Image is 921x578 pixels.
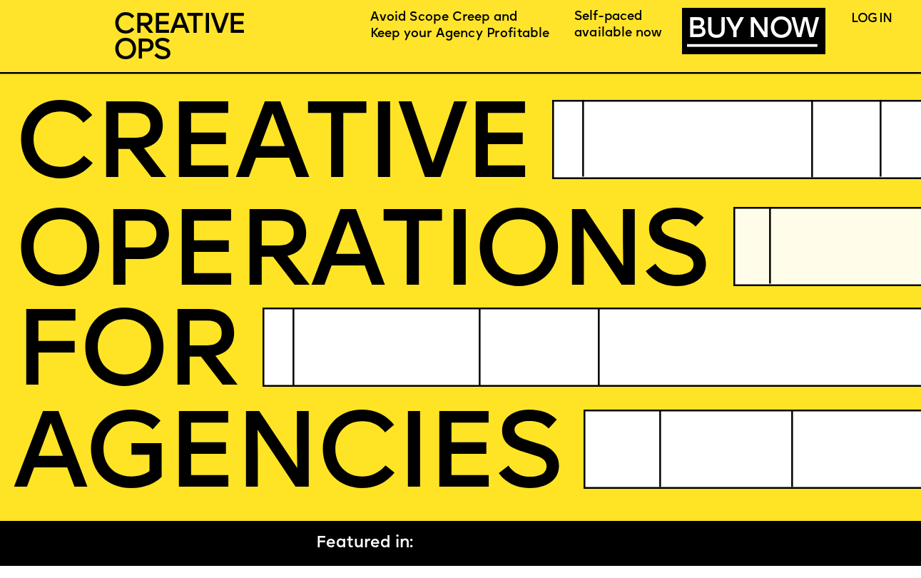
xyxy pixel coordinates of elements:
[14,304,238,412] span: FOR
[687,15,817,46] a: BUY NOW
[370,28,549,39] span: Keep your Agency Profitable
[574,11,643,22] span: Self-paced
[316,536,413,551] span: Featured in:
[370,11,518,23] span: Avoid Scope Creep and
[574,27,663,39] span: available now
[851,14,892,25] a: LOG IN
[14,204,707,312] span: OPERatioNS
[14,96,531,204] span: CREATIVE
[13,406,560,514] span: AGENCIES
[113,11,244,66] span: CREATIVE OPS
